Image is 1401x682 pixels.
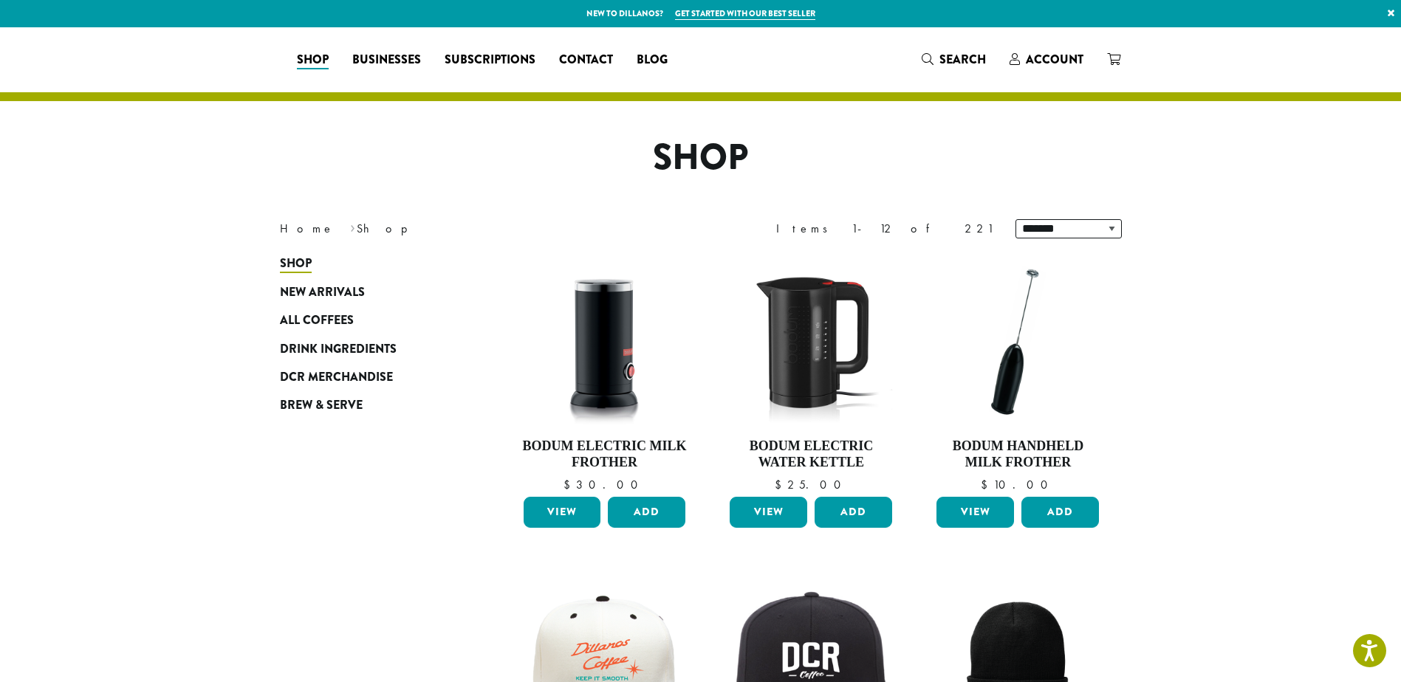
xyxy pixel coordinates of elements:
span: Search [939,51,986,68]
a: Bodum Electric Milk Frother $30.00 [520,257,690,491]
span: Contact [559,51,613,69]
img: DP3954.01-002.png [519,257,689,427]
a: Bodum Handheld Milk Frother $10.00 [933,257,1103,491]
button: Add [1021,497,1099,528]
bdi: 25.00 [775,477,848,492]
a: Shop [285,48,340,72]
bdi: 30.00 [564,477,645,492]
button: Add [815,497,892,528]
a: Search [910,47,998,72]
h1: Shop [269,137,1133,179]
span: Subscriptions [445,51,535,69]
a: Bodum Electric Water Kettle $25.00 [726,257,896,491]
img: DP3955.01.png [726,257,896,427]
h4: Bodum Electric Water Kettle [726,438,896,470]
span: Brew & Serve [280,396,363,415]
h4: Bodum Handheld Milk Frother [933,438,1103,470]
a: View [524,497,601,528]
a: View [936,497,1014,528]
a: Drink Ingredients [280,334,457,362]
a: DCR Merchandise [280,363,457,391]
img: DP3927.01-002.png [933,257,1103,427]
span: All Coffees [280,311,354,330]
span: Account [1026,51,1083,68]
bdi: 10.00 [981,477,1055,492]
span: Drink Ingredients [280,340,397,359]
span: Blog [637,51,668,69]
a: View [730,497,807,528]
span: DCR Merchandise [280,368,393,387]
a: All Coffees [280,306,457,334]
a: Brew & Serve [280,391,457,419]
div: Items 1-12 of 221 [776,220,993,238]
a: Get started with our best seller [675,7,815,20]
a: Shop [280,249,457,278]
h4: Bodum Electric Milk Frother [520,438,690,470]
span: Businesses [352,51,421,69]
span: Shop [297,51,329,69]
a: Home [280,221,335,236]
span: $ [775,477,787,492]
span: $ [981,477,993,492]
span: › [350,215,355,238]
span: New Arrivals [280,283,365,302]
nav: Breadcrumb [280,220,679,238]
span: Shop [280,255,312,273]
button: Add [608,497,685,528]
a: New Arrivals [280,278,457,306]
span: $ [564,477,576,492]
